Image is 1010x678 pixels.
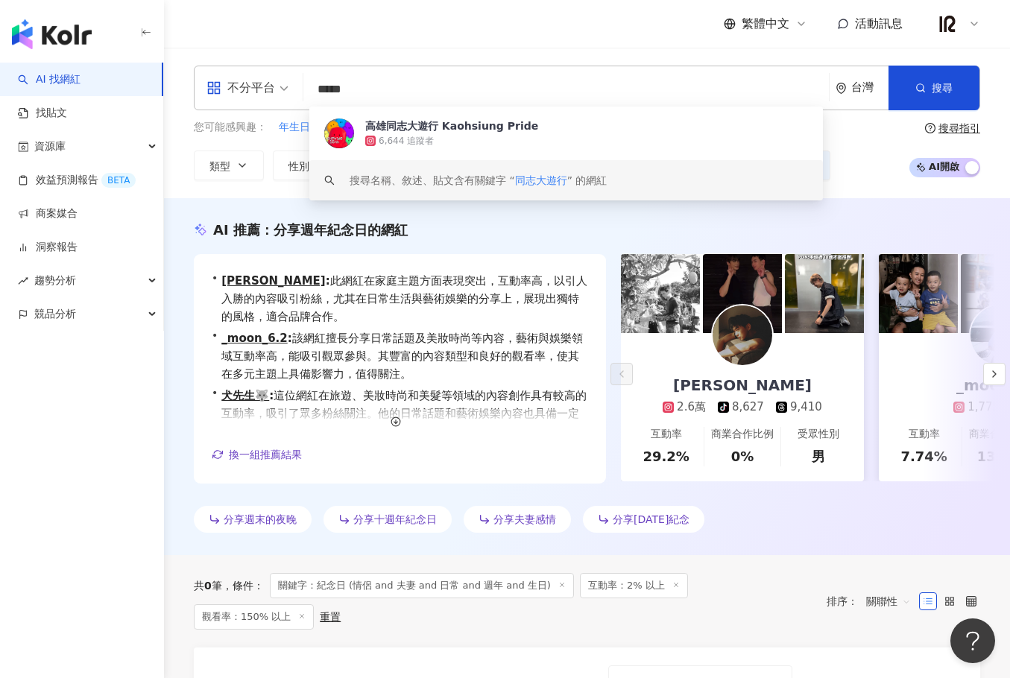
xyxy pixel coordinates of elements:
img: post-image [879,254,958,333]
button: 換一組推薦結果 [212,443,303,466]
img: post-image [621,254,700,333]
img: KOL Avatar [324,118,354,148]
div: 排序： [827,589,919,613]
div: 29.2% [643,447,689,466]
span: 競品分析 [34,297,76,331]
div: 共 筆 [194,580,222,592]
span: 換一組推薦結果 [229,449,302,460]
div: • [212,329,588,383]
a: 洞察報告 [18,240,78,255]
a: 犬先生🐺 [221,389,269,402]
div: 受眾性別 [798,427,839,442]
span: 您可能感興趣： [194,120,267,135]
span: 性別 [288,160,309,172]
a: 找貼文 [18,106,67,121]
div: 互動率 [651,427,682,442]
span: : [326,274,330,288]
div: 0% [731,447,754,466]
span: 關聯性 [866,589,911,613]
div: 互動率 [909,427,940,442]
div: 高雄同志大遊行 Kaohsiung Pride [365,118,538,133]
span: 條件 ： [222,580,264,592]
span: 類型 [209,160,230,172]
div: 2.6萬 [677,399,706,415]
span: 此網紅在家庭主題方面表現突出，互動率高，以引人入勝的內容吸引粉絲，尤其在日常生活與藝術娛樂的分享上，展現出獨特的風格，適合品牌合作。 [221,272,588,326]
div: • [212,387,588,440]
span: 趨勢分析 [34,264,76,297]
span: 年生日 [279,120,310,135]
div: 重置 [320,611,341,623]
img: logo [12,19,92,49]
span: 互動率：2% 以上 [580,573,688,598]
div: 商業合作比例 [711,427,774,442]
div: 1,775 [968,399,1000,415]
a: [PERSON_NAME]2.6萬8,6279,410互動率29.2%商業合作比例0%受眾性別男 [621,333,864,481]
span: 觀看率：150% 以上 [194,604,314,630]
div: 8,627 [732,399,764,415]
a: [PERSON_NAME] [221,274,325,288]
div: • [212,272,588,326]
span: rise [18,276,28,286]
div: 不分平台 [206,76,275,100]
img: KOL Avatar [713,305,772,365]
div: AI 推薦 ： [213,221,408,239]
button: 性別 [273,151,343,180]
div: 7.74% [900,447,947,466]
button: 年生日 [278,119,311,136]
span: 分享十週年紀念日 [353,513,437,525]
span: environment [836,83,847,94]
span: 分享週年紀念日的網紅 [274,222,408,238]
span: 同志大遊行 [515,174,567,186]
button: 類型 [194,151,264,180]
div: 搜尋名稱、敘述、貼文含有關鍵字 “ ” 的網紅 [350,172,607,188]
span: 這位網紅在旅遊、美妝時尚和美髮等領域的內容創作具有較高的互動率，吸引了眾多粉絲關注。他的日常話題和藝術娛樂內容也具備一定的參與度，展現出多元化的風格，有助於提升品牌曝光及認同感。 [221,387,588,440]
a: 效益預測報告BETA [18,173,136,188]
img: post-image [703,254,782,333]
img: IR%20logo_%E9%BB%91.png [933,10,962,38]
a: searchAI 找網紅 [18,72,81,87]
img: post-image [785,254,864,333]
div: 9,410 [790,399,822,415]
a: 商案媒合 [18,206,78,221]
span: 資源庫 [34,130,66,163]
div: 台灣 [851,81,889,94]
span: 關鍵字：紀念日 (情侶 and 夫妻 and 日常 and 週年 and 生日) [270,573,574,598]
span: 活動訊息 [855,16,903,31]
span: appstore [206,80,221,95]
button: 搜尋 [889,66,979,110]
span: : [288,332,292,345]
span: 分享週末的夜晚 [224,513,297,525]
div: 搜尋指引 [938,122,980,134]
span: : [269,389,274,402]
span: question-circle [925,123,935,133]
span: search [324,175,335,186]
span: 搜尋 [932,82,953,94]
div: 男 [812,447,825,466]
span: 繁體中文 [742,16,789,32]
div: 6,644 追蹤者 [379,135,434,148]
div: [PERSON_NAME] [658,375,827,396]
a: _moon_6.2 [221,332,288,345]
span: 分享[DATE]紀念 [613,513,689,525]
span: 分享夫妻感情 [493,513,556,525]
span: 該網紅擅長分享日常話題及美妝時尚等內容，藝術與娛樂領域互動率高，能吸引觀眾參與。其豐富的內容類型和良好的觀看率，使其在多元主題上具備影響力，值得關注。 [221,329,588,383]
span: 0 [204,580,212,592]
